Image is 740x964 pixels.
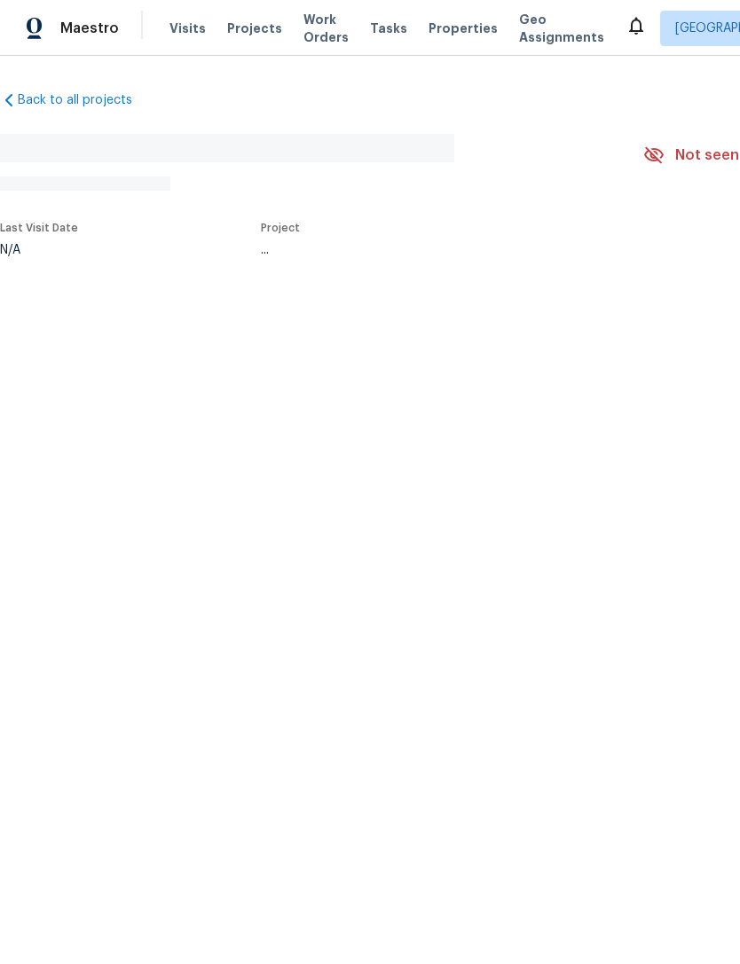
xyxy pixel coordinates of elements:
[169,20,206,37] span: Visits
[227,20,282,37] span: Projects
[261,244,602,256] div: ...
[429,20,498,37] span: Properties
[303,11,349,46] span: Work Orders
[519,11,604,46] span: Geo Assignments
[261,223,300,233] span: Project
[370,22,407,35] span: Tasks
[60,20,119,37] span: Maestro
